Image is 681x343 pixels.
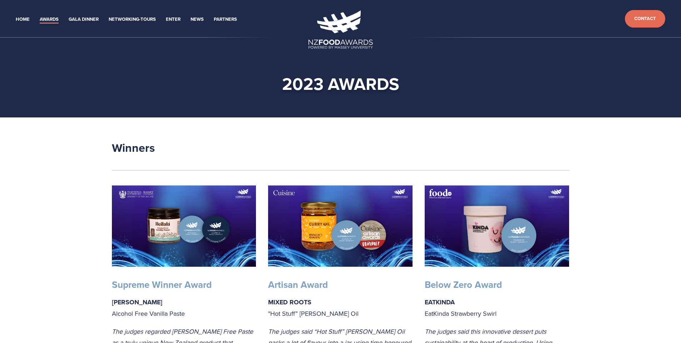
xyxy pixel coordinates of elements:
p: "Hot Stuff” [PERSON_NAME] Oil [268,296,413,319]
strong: Below Zero Award [425,278,502,291]
a: Awards [40,15,59,24]
strong: EATKINDA [425,298,455,307]
strong: Artisan Award [268,278,328,291]
strong: 2023 AWARDS [282,71,399,96]
a: News [191,15,204,24]
a: Enter [166,15,181,24]
a: Partners [214,15,237,24]
a: Gala Dinner [69,15,99,24]
a: Home [16,15,30,24]
p: Alcohol Free Vanilla Paste [112,296,256,319]
a: Contact [625,10,665,28]
strong: Supreme Winner Award [112,278,212,291]
strong: Winners [112,139,155,156]
strong: MIXED ROOTS [268,298,311,307]
p: EatKinda Strawberry Swirl [425,296,569,319]
strong: [PERSON_NAME] [112,298,162,307]
a: Networking-Tours [109,15,156,24]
